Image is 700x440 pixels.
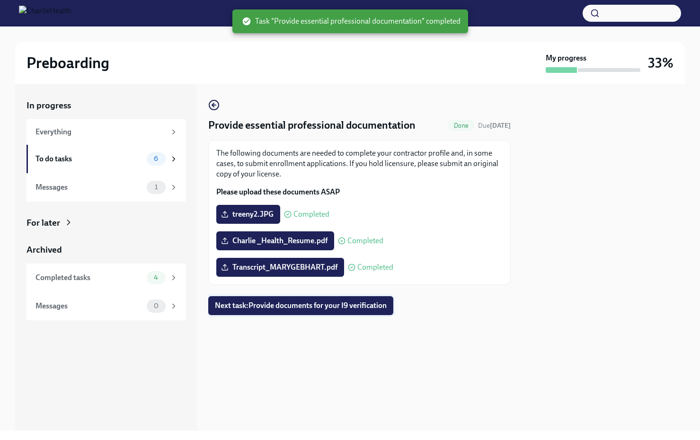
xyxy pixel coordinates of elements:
span: Due [478,122,511,130]
div: To do tasks [35,154,143,164]
span: Charlie _Health_Resume.pdf [223,236,328,246]
div: Everything [35,127,166,137]
span: Next task : Provide documents for your I9 verification [215,301,387,310]
label: Charlie _Health_Resume.pdf [216,231,334,250]
a: Archived [27,244,186,256]
span: Done [448,122,474,129]
p: The following documents are needed to complete your contractor profile and, in some cases, to sub... [216,148,503,179]
a: For later [27,217,186,229]
strong: [DATE] [490,122,511,130]
label: treeny2.JPG [216,205,280,224]
strong: My progress [546,53,586,63]
span: Completed [347,237,383,245]
span: treeny2.JPG [223,210,274,219]
span: Completed [357,264,393,271]
span: Transcript_MARYGEBHART.pdf [223,263,337,272]
div: Messages [35,301,143,311]
div: Messages [35,182,143,193]
span: Completed [293,211,329,218]
span: 1 [149,184,163,191]
div: For later [27,217,60,229]
div: Completed tasks [35,273,143,283]
h4: Provide essential professional documentation [208,118,416,132]
span: Task "Provide essential professional documentation" completed [242,16,461,26]
strong: Please upload these documents ASAP [216,187,340,196]
button: Next task:Provide documents for your I9 verification [208,296,393,315]
label: Transcript_MARYGEBHART.pdf [216,258,344,277]
span: August 19th, 2025 08:00 [478,121,511,130]
h2: Preboarding [27,53,109,72]
a: To do tasks6 [27,145,186,173]
a: Completed tasks4 [27,264,186,292]
span: 6 [148,155,164,162]
a: Messages1 [27,173,186,202]
a: Messages0 [27,292,186,320]
img: CharlieHealth [19,6,71,21]
a: In progress [27,99,186,112]
a: Everything [27,119,186,145]
span: 0 [148,302,164,309]
h3: 33% [648,54,673,71]
span: 4 [148,274,164,281]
